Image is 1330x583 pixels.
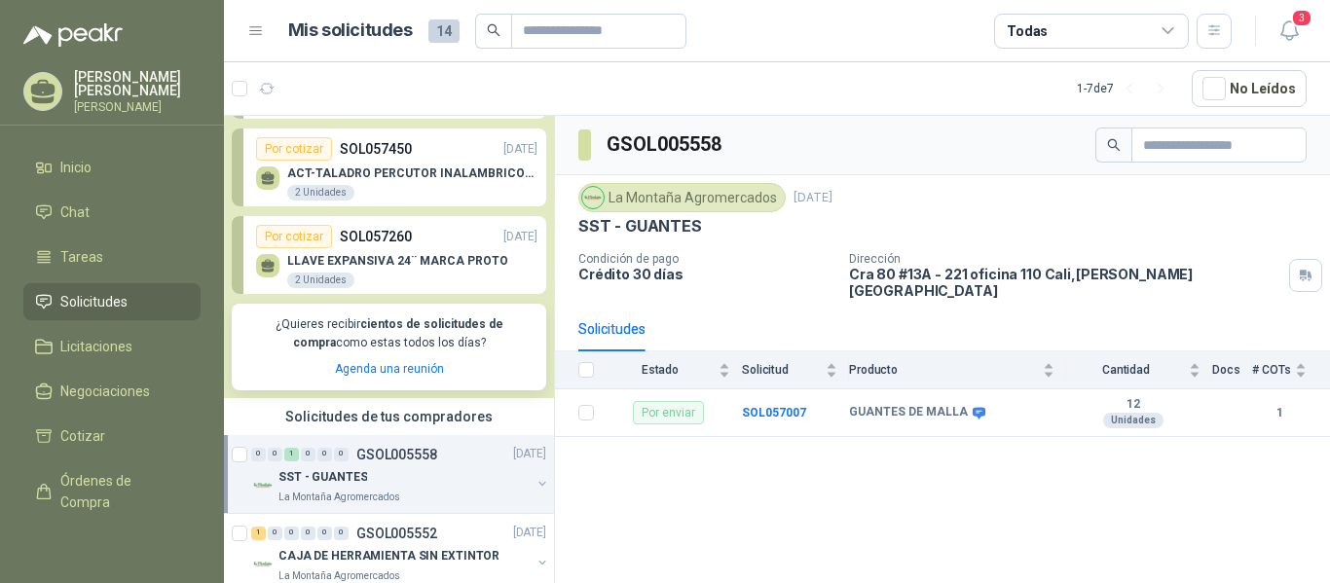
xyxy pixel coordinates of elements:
[251,553,275,576] img: Company Logo
[74,70,201,97] p: [PERSON_NAME] [PERSON_NAME]
[60,470,182,513] span: Órdenes de Compra
[487,23,500,37] span: search
[849,351,1066,389] th: Producto
[578,266,833,282] p: Crédito 30 días
[23,418,201,455] a: Cotizar
[607,129,724,160] h3: GSOL005558
[317,448,332,461] div: 0
[334,527,349,540] div: 0
[849,266,1281,299] p: Cra 80 #13A - 221 oficina 110 Cali , [PERSON_NAME][GEOGRAPHIC_DATA]
[287,185,354,200] div: 2 Unidades
[1103,413,1164,428] div: Unidades
[794,189,832,207] p: [DATE]
[503,140,537,159] p: [DATE]
[293,317,503,349] b: cientos de solicitudes de compra
[288,17,413,45] h1: Mis solicitudes
[356,527,437,540] p: GSOL005552
[1192,70,1307,107] button: No Leídos
[1066,363,1185,377] span: Cantidad
[633,401,704,424] div: Por enviar
[287,166,537,180] p: ACT-TALADRO PERCUTOR INALAMBRICO22
[301,527,315,540] div: 0
[23,238,201,275] a: Tareas
[578,252,833,266] p: Condición de pago
[1007,20,1048,42] div: Todas
[23,23,123,47] img: Logo peakr
[256,225,332,248] div: Por cotizar
[428,19,460,43] span: 14
[23,528,201,565] a: Remisiones
[23,149,201,186] a: Inicio
[23,283,201,320] a: Solicitudes
[1107,138,1121,152] span: search
[224,398,554,435] div: Solicitudes de tus compradores
[74,101,201,113] p: [PERSON_NAME]
[1212,351,1252,389] th: Docs
[513,445,546,463] p: [DATE]
[284,527,299,540] div: 0
[278,547,499,565] p: CAJA DE HERRAMIENTA SIN EXTINTOR
[578,216,702,237] p: SST - GUANTES
[256,137,332,161] div: Por cotizar
[503,228,537,246] p: [DATE]
[849,363,1039,377] span: Producto
[232,216,546,294] a: Por cotizarSOL057260[DATE] LLAVE EXPANSIVA 24¨ MARCA PROTO2 Unidades
[1066,397,1201,413] b: 12
[60,425,105,447] span: Cotizar
[578,318,646,340] div: Solicitudes
[268,448,282,461] div: 0
[251,474,275,497] img: Company Logo
[60,336,132,357] span: Licitaciones
[1252,404,1307,422] b: 1
[513,524,546,542] p: [DATE]
[243,315,535,352] p: ¿Quieres recibir como estas todos los días?
[849,252,1281,266] p: Dirección
[317,527,332,540] div: 0
[742,351,849,389] th: Solicitud
[60,201,90,223] span: Chat
[251,527,266,540] div: 1
[23,328,201,365] a: Licitaciones
[1272,14,1307,49] button: 3
[1291,9,1312,27] span: 3
[340,138,412,160] p: SOL057450
[849,405,968,420] b: GUANTES DE MALLA
[356,448,437,461] p: GSOL005558
[340,226,412,247] p: SOL057260
[335,362,444,376] a: Agenda una reunión
[60,291,128,312] span: Solicitudes
[287,254,508,268] p: LLAVE EXPANSIVA 24¨ MARCA PROTO
[284,448,299,461] div: 1
[301,448,315,461] div: 0
[287,273,354,288] div: 2 Unidades
[268,527,282,540] div: 0
[232,128,546,206] a: Por cotizarSOL057450[DATE] ACT-TALADRO PERCUTOR INALAMBRICO222 Unidades
[606,351,742,389] th: Estado
[578,183,786,212] div: La Montaña Agromercados
[1077,73,1176,104] div: 1 - 7 de 7
[742,363,822,377] span: Solicitud
[278,490,400,505] p: La Montaña Agromercados
[23,373,201,410] a: Negociaciones
[278,468,367,487] p: SST - GUANTES
[23,194,201,231] a: Chat
[606,363,715,377] span: Estado
[1066,351,1212,389] th: Cantidad
[334,448,349,461] div: 0
[1252,363,1291,377] span: # COTs
[582,187,604,208] img: Company Logo
[742,406,806,419] a: SOL057007
[251,448,266,461] div: 0
[60,157,92,178] span: Inicio
[60,246,103,268] span: Tareas
[60,381,150,402] span: Negociaciones
[1252,351,1330,389] th: # COTs
[251,443,550,505] a: 0 0 1 0 0 0 GSOL005558[DATE] Company LogoSST - GUANTESLa Montaña Agromercados
[23,462,201,521] a: Órdenes de Compra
